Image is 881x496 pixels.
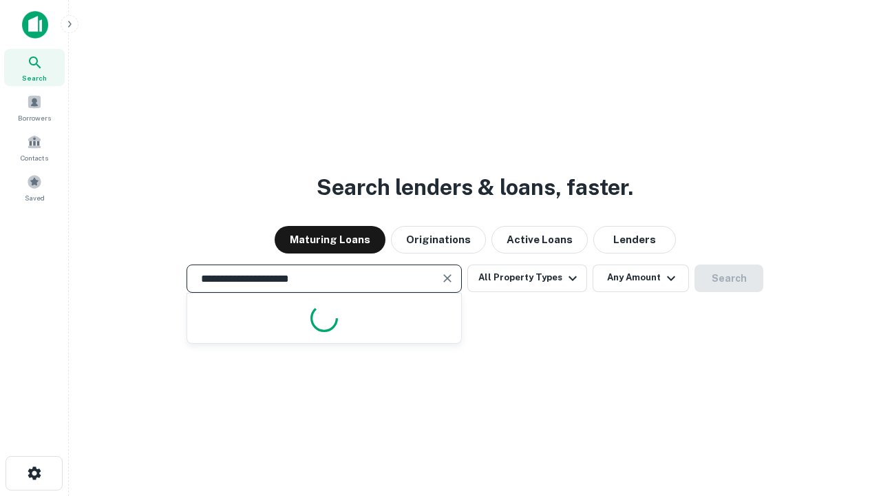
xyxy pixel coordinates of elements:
[4,89,65,126] a: Borrowers
[4,129,65,166] a: Contacts
[812,386,881,452] iframe: Chat Widget
[593,226,676,254] button: Lenders
[438,269,457,288] button: Clear
[22,72,47,83] span: Search
[317,171,633,204] h3: Search lenders & loans, faster.
[22,11,48,39] img: capitalize-icon.png
[4,169,65,206] a: Saved
[491,226,588,254] button: Active Loans
[4,49,65,86] a: Search
[18,112,51,123] span: Borrowers
[391,226,486,254] button: Originations
[593,265,689,292] button: Any Amount
[467,265,587,292] button: All Property Types
[25,192,45,203] span: Saved
[275,226,385,254] button: Maturing Loans
[21,152,48,163] span: Contacts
